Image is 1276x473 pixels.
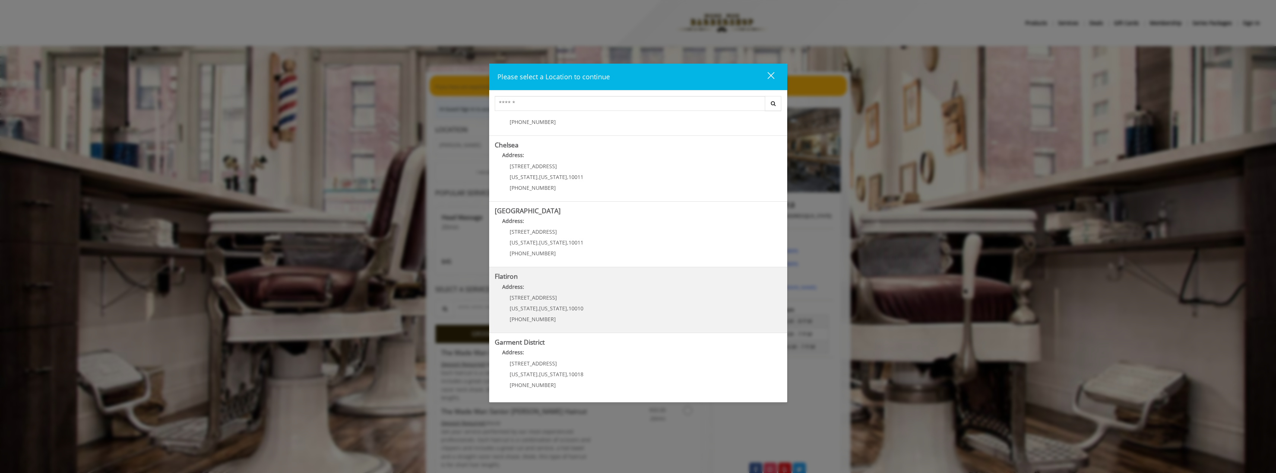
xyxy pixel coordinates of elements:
[510,381,556,389] span: [PHONE_NUMBER]
[502,349,524,356] b: Address:
[569,371,583,378] span: 10018
[502,151,524,159] b: Address:
[510,184,556,191] span: [PHONE_NUMBER]
[567,239,569,246] span: ,
[510,294,557,301] span: [STREET_ADDRESS]
[495,338,545,346] b: Garment District
[510,163,557,170] span: [STREET_ADDRESS]
[510,371,538,378] span: [US_STATE]
[539,239,567,246] span: [US_STATE]
[567,305,569,312] span: ,
[567,173,569,180] span: ,
[502,283,524,290] b: Address:
[497,72,610,81] span: Please select a Location to continue
[510,173,538,180] span: [US_STATE]
[539,173,567,180] span: [US_STATE]
[567,371,569,378] span: ,
[510,360,557,367] span: [STREET_ADDRESS]
[754,69,779,84] button: close dialog
[510,118,556,125] span: [PHONE_NUMBER]
[538,173,539,180] span: ,
[569,239,583,246] span: 10011
[495,96,782,115] div: Center Select
[495,272,518,281] b: Flatiron
[510,305,538,312] span: [US_STATE]
[510,316,556,323] span: [PHONE_NUMBER]
[538,305,539,312] span: ,
[538,371,539,378] span: ,
[539,371,567,378] span: [US_STATE]
[495,206,561,215] b: [GEOGRAPHIC_DATA]
[769,101,778,106] i: Search button
[569,305,583,312] span: 10010
[502,217,524,224] b: Address:
[495,96,765,111] input: Search Center
[539,305,567,312] span: [US_STATE]
[495,140,519,149] b: Chelsea
[569,173,583,180] span: 10011
[510,239,538,246] span: [US_STATE]
[510,228,557,235] span: [STREET_ADDRESS]
[510,250,556,257] span: [PHONE_NUMBER]
[759,71,774,83] div: close dialog
[538,239,539,246] span: ,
